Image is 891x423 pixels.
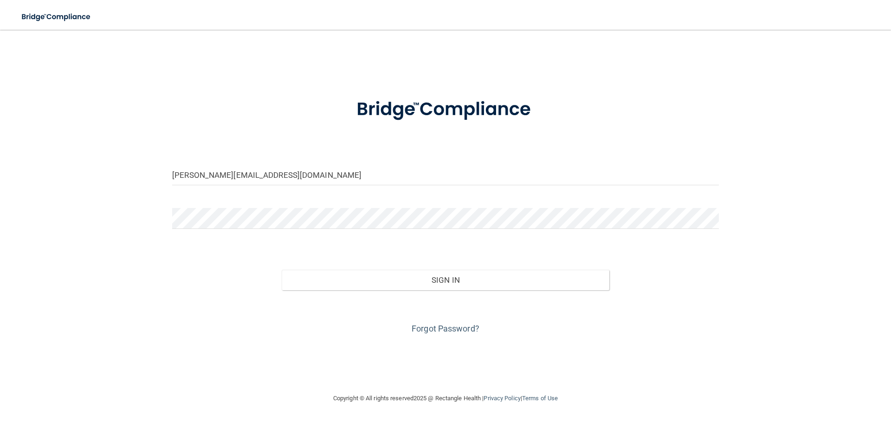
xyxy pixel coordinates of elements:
[337,85,554,134] img: bridge_compliance_login_screen.278c3ca4.svg
[484,395,520,402] a: Privacy Policy
[172,164,719,185] input: Email
[276,384,615,413] div: Copyright © All rights reserved 2025 @ Rectangle Health | |
[522,395,558,402] a: Terms of Use
[14,7,99,26] img: bridge_compliance_login_screen.278c3ca4.svg
[282,270,610,290] button: Sign In
[412,324,479,333] a: Forgot Password?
